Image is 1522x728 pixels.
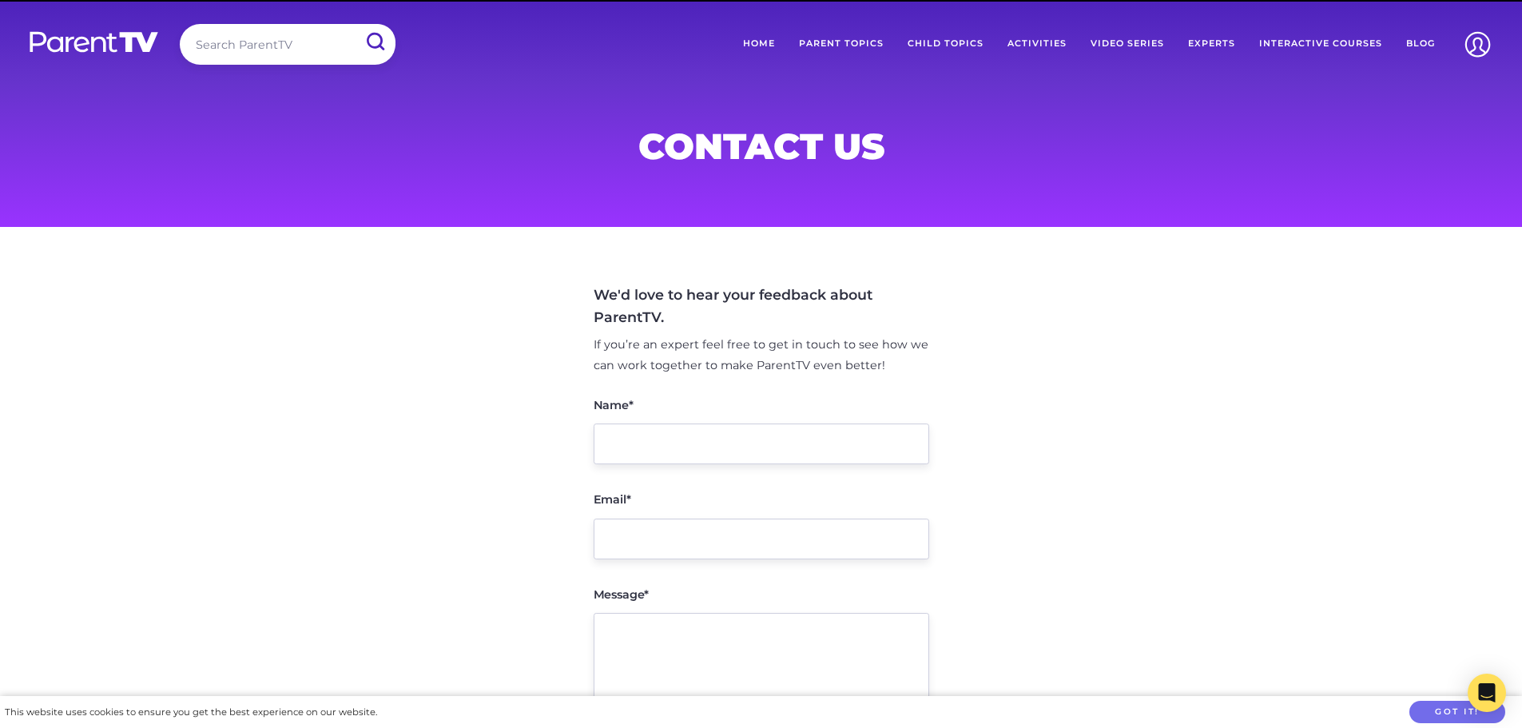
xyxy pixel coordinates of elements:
[1079,24,1176,64] a: Video Series
[594,494,631,505] label: Email*
[995,24,1079,64] a: Activities
[28,30,160,54] img: parenttv-logo-white.4c85aaf.svg
[180,24,395,65] input: Search ParentTV
[594,284,929,328] h4: We'd love to hear your feedback about ParentTV.
[1394,24,1447,64] a: Blog
[1176,24,1247,64] a: Experts
[1247,24,1394,64] a: Interactive Courses
[376,130,1146,162] h1: Contact Us
[896,24,995,64] a: Child Topics
[5,704,377,721] div: This website uses cookies to ensure you get the best experience on our website.
[1409,701,1505,724] button: Got it!
[731,24,787,64] a: Home
[594,400,634,411] label: Name*
[1468,674,1506,712] div: Open Intercom Messenger
[594,589,650,600] label: Message*
[787,24,896,64] a: Parent Topics
[354,24,395,60] input: Submit
[1457,24,1498,65] img: Account
[594,335,929,376] p: If you’re an expert feel free to get in touch to see how we can work together to make ParentTV ev...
